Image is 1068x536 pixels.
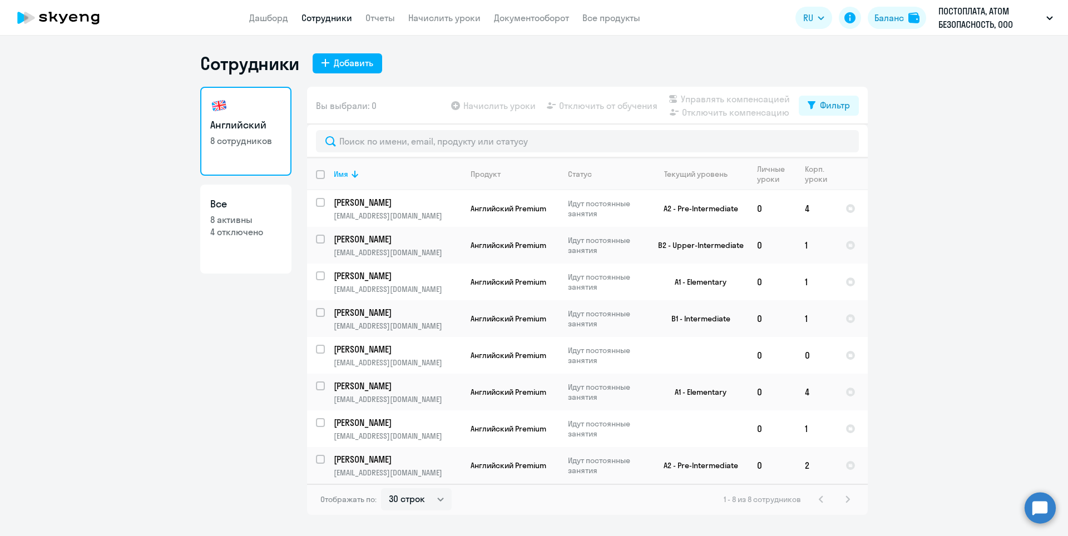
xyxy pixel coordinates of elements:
[471,240,546,250] span: Английский Premium
[334,453,461,465] a: [PERSON_NAME]
[471,350,546,360] span: Английский Premium
[334,196,461,209] a: [PERSON_NAME]
[645,190,748,227] td: A2 - Pre-Intermediate
[748,190,796,227] td: 0
[645,447,748,484] td: A2 - Pre-Intermediate
[645,300,748,337] td: B1 - Intermediate
[334,247,461,257] p: [EMAIL_ADDRESS][DOMAIN_NAME]
[645,227,748,264] td: B2 - Upper-Intermediate
[365,12,395,23] a: Отчеты
[724,494,801,504] span: 1 - 8 из 8 сотрудников
[799,96,859,116] button: Фильтр
[334,270,461,282] a: [PERSON_NAME]
[805,164,836,184] div: Корп. уроки
[200,87,291,176] a: Английский8 сотрудников
[748,374,796,410] td: 0
[568,169,644,179] div: Статус
[316,130,859,152] input: Поиск по имени, email, продукту или статусу
[334,343,461,355] a: [PERSON_NAME]
[748,410,796,447] td: 0
[757,164,788,184] div: Личные уроки
[938,4,1042,31] p: ПОСТОПЛАТА, АТОМ БЕЗОПАСНОСТЬ, ООО
[334,169,461,179] div: Имя
[210,226,281,238] p: 4 отключено
[334,416,461,429] a: [PERSON_NAME]
[334,453,459,465] p: [PERSON_NAME]
[796,337,837,374] td: 0
[568,169,592,179] div: Статус
[334,233,461,245] a: [PERSON_NAME]
[933,4,1059,31] button: ПОСТОПЛАТА, АТОМ БЕЗОПАСНОСТЬ, ООО
[796,447,837,484] td: 2
[313,53,382,73] button: Добавить
[796,374,837,410] td: 4
[334,306,461,319] a: [PERSON_NAME]
[748,227,796,264] td: 0
[334,343,459,355] p: [PERSON_NAME]
[334,233,459,245] p: [PERSON_NAME]
[334,380,459,392] p: [PERSON_NAME]
[796,264,837,300] td: 1
[334,380,461,392] a: [PERSON_NAME]
[796,410,837,447] td: 1
[494,12,569,23] a: Документооборот
[874,11,904,24] div: Баланс
[568,309,644,329] p: Идут постоянные занятия
[334,169,348,179] div: Имя
[301,12,352,23] a: Сотрудники
[334,284,461,294] p: [EMAIL_ADDRESS][DOMAIN_NAME]
[210,97,228,115] img: english
[568,345,644,365] p: Идут постоянные занятия
[568,419,644,439] p: Идут постоянные занятия
[795,7,832,29] button: RU
[645,264,748,300] td: A1 - Elementary
[471,387,546,397] span: Английский Premium
[868,7,926,29] button: Балансbalance
[471,169,501,179] div: Продукт
[334,270,459,282] p: [PERSON_NAME]
[803,11,813,24] span: RU
[796,227,837,264] td: 1
[320,494,377,504] span: Отображать по:
[334,196,459,209] p: [PERSON_NAME]
[748,337,796,374] td: 0
[334,431,461,441] p: [EMAIL_ADDRESS][DOMAIN_NAME]
[568,272,644,292] p: Идут постоянные занятия
[664,169,728,179] div: Текущий уровень
[568,198,644,219] p: Идут постоянные занятия
[200,52,299,75] h1: Сотрудники
[471,204,546,214] span: Английский Premium
[334,416,459,429] p: [PERSON_NAME]
[334,211,461,221] p: [EMAIL_ADDRESS][DOMAIN_NAME]
[471,277,546,287] span: Английский Premium
[748,300,796,337] td: 0
[334,468,461,478] p: [EMAIL_ADDRESS][DOMAIN_NAME]
[805,164,829,184] div: Корп. уроки
[210,197,281,211] h3: Все
[568,235,644,255] p: Идут постоянные занятия
[334,306,459,319] p: [PERSON_NAME]
[748,264,796,300] td: 0
[654,169,748,179] div: Текущий уровень
[568,455,644,475] p: Идут постоянные занятия
[471,314,546,324] span: Английский Premium
[210,214,281,226] p: 8 активны
[200,185,291,274] a: Все8 активны4 отключено
[471,424,546,434] span: Английский Premium
[334,358,461,368] p: [EMAIL_ADDRESS][DOMAIN_NAME]
[334,56,373,70] div: Добавить
[820,98,850,112] div: Фильтр
[908,12,919,23] img: balance
[471,460,546,470] span: Английский Premium
[796,190,837,227] td: 4
[210,135,281,147] p: 8 сотрудников
[568,382,644,402] p: Идут постоянные занятия
[334,394,461,404] p: [EMAIL_ADDRESS][DOMAIN_NAME]
[316,99,377,112] span: Вы выбрали: 0
[748,447,796,484] td: 0
[249,12,288,23] a: Дашборд
[645,374,748,410] td: A1 - Elementary
[471,169,558,179] div: Продукт
[408,12,481,23] a: Начислить уроки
